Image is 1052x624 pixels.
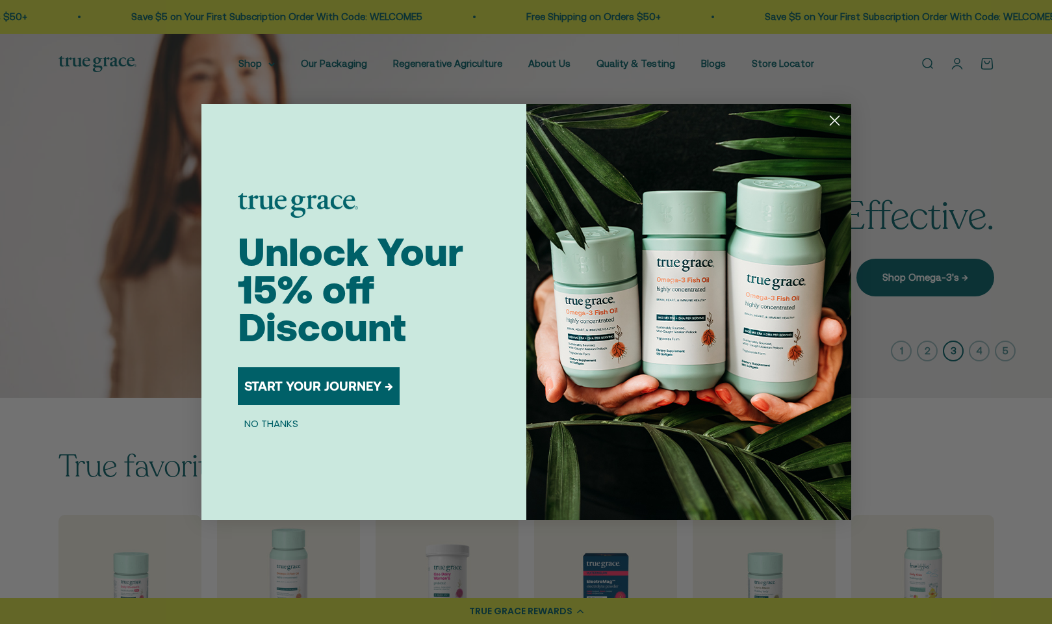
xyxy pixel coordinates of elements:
[526,104,851,520] img: 098727d5-50f8-4f9b-9554-844bb8da1403.jpeg
[823,109,846,132] button: Close dialog
[238,193,358,218] img: logo placeholder
[238,367,400,405] button: START YOUR JOURNEY →
[238,229,463,350] span: Unlock Your 15% off Discount
[238,415,305,431] button: NO THANKS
